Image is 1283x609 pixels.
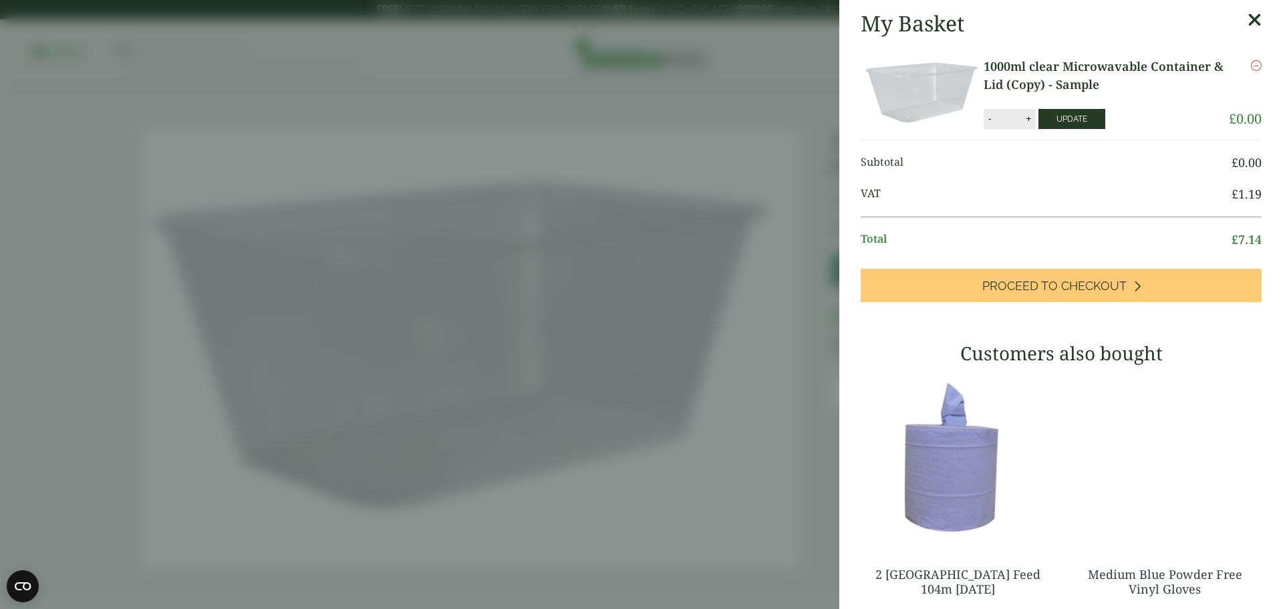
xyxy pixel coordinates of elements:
[984,57,1229,94] a: 1000ml clear Microwavable Container & Lid (Copy) - Sample
[1232,154,1238,170] span: £
[861,231,1232,249] span: Total
[1232,186,1238,202] span: £
[1038,109,1105,129] button: Update
[861,374,1054,541] img: 3630017-2-Ply-Blue-Centre-Feed-104m
[1232,154,1262,170] bdi: 0.00
[861,11,964,36] h2: My Basket
[1088,566,1242,597] a: Medium Blue Powder Free Vinyl Gloves
[861,342,1262,365] h3: Customers also bought
[982,279,1127,293] span: Proceed to Checkout
[1022,113,1035,124] button: +
[1232,231,1262,247] bdi: 7.14
[861,154,1232,172] span: Subtotal
[875,566,1040,597] a: 2 [GEOGRAPHIC_DATA] Feed 104m [DATE]
[861,185,1232,203] span: VAT
[984,113,995,124] button: -
[1229,110,1236,128] span: £
[7,570,39,602] button: Open CMP widget
[1229,110,1262,128] bdi: 0.00
[1232,186,1262,202] bdi: 1.19
[1232,231,1238,247] span: £
[1251,57,1262,74] a: Remove this item
[861,269,1262,302] a: Proceed to Checkout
